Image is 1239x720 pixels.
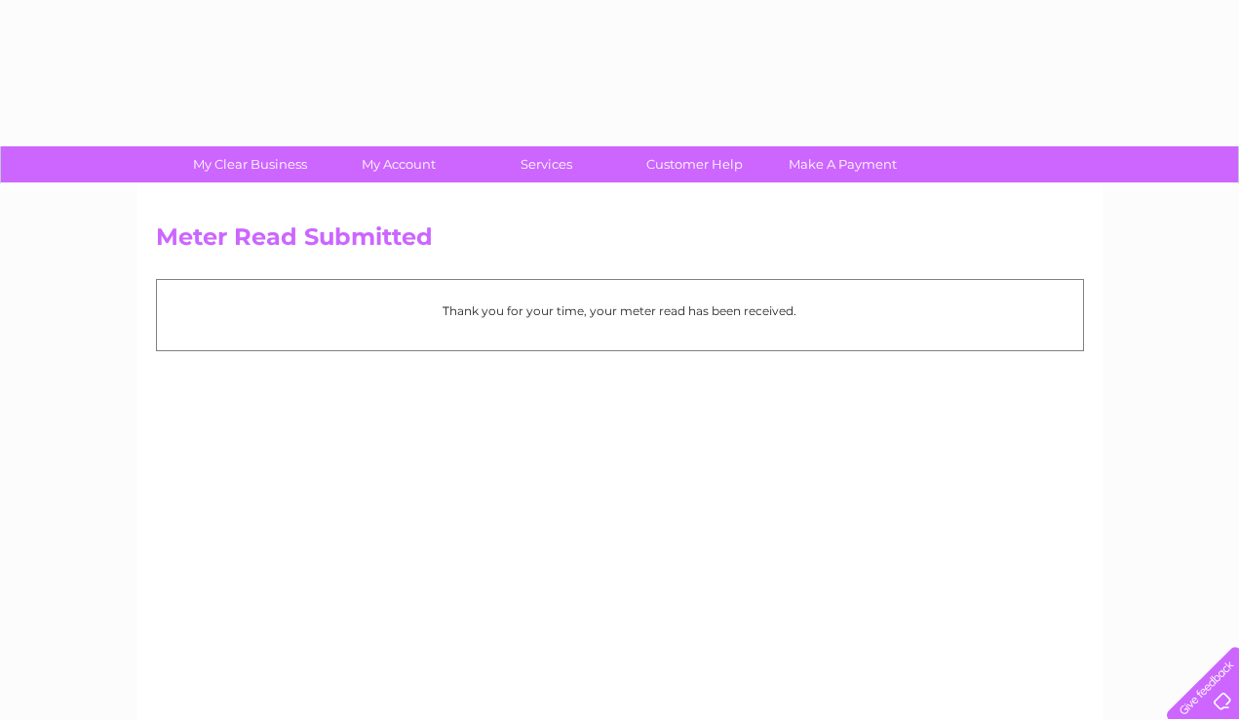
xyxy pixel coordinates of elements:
[156,223,1084,260] h2: Meter Read Submitted
[614,146,775,182] a: Customer Help
[167,301,1073,320] p: Thank you for your time, your meter read has been received.
[466,146,627,182] a: Services
[762,146,923,182] a: Make A Payment
[318,146,479,182] a: My Account
[170,146,330,182] a: My Clear Business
